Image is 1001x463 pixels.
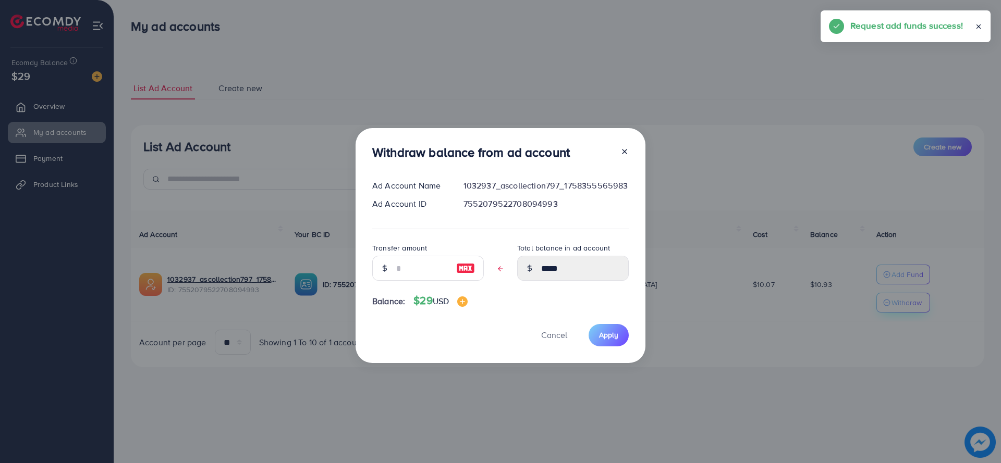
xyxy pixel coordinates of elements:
[589,324,629,346] button: Apply
[364,198,455,210] div: Ad Account ID
[372,145,570,160] h3: Withdraw balance from ad account
[433,295,449,307] span: USD
[599,330,618,340] span: Apply
[456,262,475,274] img: image
[372,243,427,253] label: Transfer amount
[528,324,580,346] button: Cancel
[517,243,610,253] label: Total balance in ad account
[541,329,567,341] span: Cancel
[455,180,637,192] div: 1032937_ascollection797_1758355565983
[455,198,637,210] div: 7552079522708094993
[850,19,963,32] h5: Request add funds success!
[364,180,455,192] div: Ad Account Name
[372,295,405,307] span: Balance:
[413,294,468,307] h4: $29
[457,296,468,307] img: image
